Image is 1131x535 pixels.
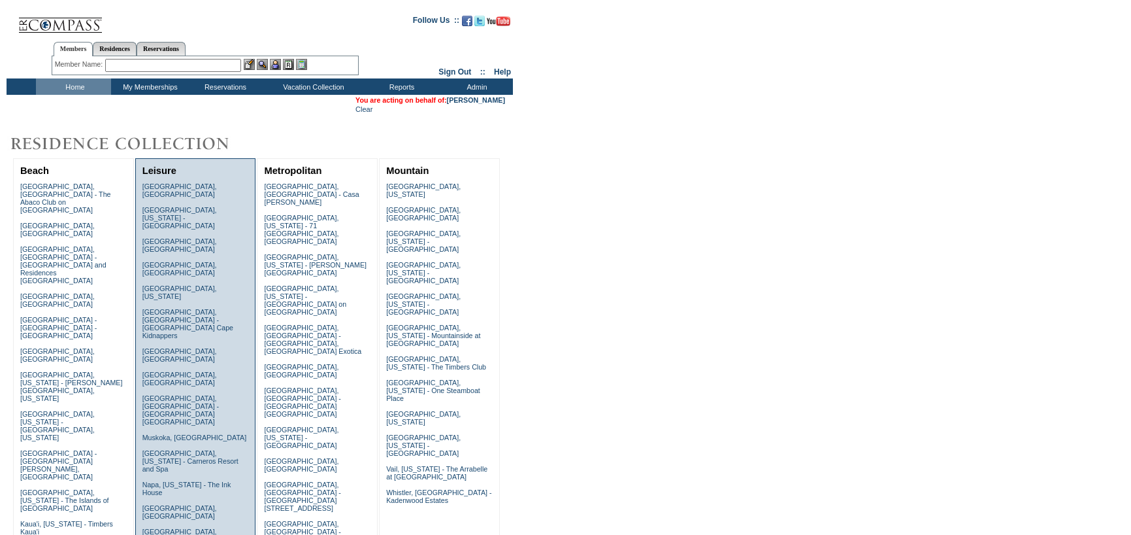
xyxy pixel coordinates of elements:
[386,465,487,481] a: Vail, [US_STATE] - The Arrabelle at [GEOGRAPHIC_DATA]
[386,355,486,371] a: [GEOGRAPHIC_DATA], [US_STATE] - The Timbers Club
[386,292,461,316] a: [GEOGRAPHIC_DATA], [US_STATE] - [GEOGRAPHIC_DATA]
[36,78,111,95] td: Home
[142,504,217,520] a: [GEOGRAPHIC_DATA], [GEOGRAPHIC_DATA]
[386,379,480,402] a: [GEOGRAPHIC_DATA], [US_STATE] - One Steamboat Place
[270,59,281,70] img: Impersonate
[20,245,107,285] a: [GEOGRAPHIC_DATA], [GEOGRAPHIC_DATA] - [GEOGRAPHIC_DATA] and Residences [GEOGRAPHIC_DATA]
[142,165,176,176] a: Leisure
[386,165,429,176] a: Mountain
[264,182,359,206] a: [GEOGRAPHIC_DATA], [GEOGRAPHIC_DATA] - Casa [PERSON_NAME]
[20,292,95,308] a: [GEOGRAPHIC_DATA], [GEOGRAPHIC_DATA]
[142,285,217,300] a: [GEOGRAPHIC_DATA], [US_STATE]
[7,131,261,157] img: Destinations by Exclusive Resorts
[480,67,485,77] span: ::
[462,16,472,26] img: Become our fan on Facebook
[20,347,95,363] a: [GEOGRAPHIC_DATA], [GEOGRAPHIC_DATA]
[93,42,137,56] a: Residences
[386,434,461,457] a: [GEOGRAPHIC_DATA], [US_STATE] - [GEOGRAPHIC_DATA]
[142,481,231,496] a: Napa, [US_STATE] - The Ink House
[111,78,186,95] td: My Memberships
[54,42,93,56] a: Members
[264,253,367,277] a: [GEOGRAPHIC_DATA], [US_STATE] - [PERSON_NAME][GEOGRAPHIC_DATA]
[20,182,111,214] a: [GEOGRAPHIC_DATA], [GEOGRAPHIC_DATA] - The Abaco Club on [GEOGRAPHIC_DATA]
[474,20,485,27] a: Follow us on Twitter
[142,347,217,363] a: [GEOGRAPHIC_DATA], [GEOGRAPHIC_DATA]
[386,182,461,198] a: [GEOGRAPHIC_DATA], [US_STATE]
[142,449,238,473] a: [GEOGRAPHIC_DATA], [US_STATE] - Carneros Resort and Spa
[386,261,461,285] a: [GEOGRAPHIC_DATA], [US_STATE] - [GEOGRAPHIC_DATA]
[264,387,340,418] a: [GEOGRAPHIC_DATA], [GEOGRAPHIC_DATA] - [GEOGRAPHIC_DATA] [GEOGRAPHIC_DATA]
[261,78,363,95] td: Vacation Collection
[283,59,294,70] img: Reservations
[20,222,95,237] a: [GEOGRAPHIC_DATA], [GEOGRAPHIC_DATA]
[487,20,510,27] a: Subscribe to our YouTube Channel
[142,237,217,253] a: [GEOGRAPHIC_DATA], [GEOGRAPHIC_DATA]
[447,96,505,104] a: [PERSON_NAME]
[487,16,510,26] img: Subscribe to our YouTube Channel
[244,59,255,70] img: b_edit.gif
[137,42,186,56] a: Reservations
[264,165,321,176] a: Metropolitan
[142,206,217,230] a: [GEOGRAPHIC_DATA], [US_STATE] - [GEOGRAPHIC_DATA]
[386,410,461,426] a: [GEOGRAPHIC_DATA], [US_STATE]
[264,457,338,473] a: [GEOGRAPHIC_DATA], [GEOGRAPHIC_DATA]
[20,449,97,481] a: [GEOGRAPHIC_DATA] - [GEOGRAPHIC_DATA][PERSON_NAME], [GEOGRAPHIC_DATA]
[257,59,268,70] img: View
[142,394,219,426] a: [GEOGRAPHIC_DATA], [GEOGRAPHIC_DATA] - [GEOGRAPHIC_DATA] [GEOGRAPHIC_DATA]
[386,230,461,253] a: [GEOGRAPHIC_DATA], [US_STATE] - [GEOGRAPHIC_DATA]
[264,363,338,379] a: [GEOGRAPHIC_DATA], [GEOGRAPHIC_DATA]
[20,165,49,176] a: Beach
[142,182,217,198] a: [GEOGRAPHIC_DATA], [GEOGRAPHIC_DATA]
[296,59,307,70] img: b_calculator.gif
[386,206,461,222] a: [GEOGRAPHIC_DATA], [GEOGRAPHIC_DATA]
[438,78,513,95] td: Admin
[462,20,472,27] a: Become our fan on Facebook
[355,105,372,113] a: Clear
[142,308,233,339] a: [GEOGRAPHIC_DATA], [GEOGRAPHIC_DATA] - [GEOGRAPHIC_DATA] Cape Kidnappers
[494,67,511,77] a: Help
[386,489,491,504] a: Whistler, [GEOGRAPHIC_DATA] - Kadenwood Estates
[20,316,97,339] a: [GEOGRAPHIC_DATA] - [GEOGRAPHIC_DATA] - [GEOGRAPHIC_DATA]
[20,410,95,441] a: [GEOGRAPHIC_DATA], [US_STATE] - [GEOGRAPHIC_DATA], [US_STATE]
[142,371,217,387] a: [GEOGRAPHIC_DATA], [GEOGRAPHIC_DATA]
[264,214,338,245] a: [GEOGRAPHIC_DATA], [US_STATE] - 71 [GEOGRAPHIC_DATA], [GEOGRAPHIC_DATA]
[20,371,123,402] a: [GEOGRAPHIC_DATA], [US_STATE] - [PERSON_NAME][GEOGRAPHIC_DATA], [US_STATE]
[474,16,485,26] img: Follow us on Twitter
[413,14,459,30] td: Follow Us ::
[438,67,471,77] a: Sign Out
[363,78,438,95] td: Reports
[355,96,505,104] span: You are acting on behalf of:
[20,489,109,512] a: [GEOGRAPHIC_DATA], [US_STATE] - The Islands of [GEOGRAPHIC_DATA]
[142,434,246,441] a: Muskoka, [GEOGRAPHIC_DATA]
[264,324,361,355] a: [GEOGRAPHIC_DATA], [GEOGRAPHIC_DATA] - [GEOGRAPHIC_DATA], [GEOGRAPHIC_DATA] Exotica
[386,324,480,347] a: [GEOGRAPHIC_DATA], [US_STATE] - Mountainside at [GEOGRAPHIC_DATA]
[18,7,103,33] img: Compass Home
[55,59,105,70] div: Member Name:
[264,285,346,316] a: [GEOGRAPHIC_DATA], [US_STATE] - [GEOGRAPHIC_DATA] on [GEOGRAPHIC_DATA]
[142,261,217,277] a: [GEOGRAPHIC_DATA], [GEOGRAPHIC_DATA]
[264,481,340,512] a: [GEOGRAPHIC_DATA], [GEOGRAPHIC_DATA] - [GEOGRAPHIC_DATA][STREET_ADDRESS]
[186,78,261,95] td: Reservations
[264,426,338,449] a: [GEOGRAPHIC_DATA], [US_STATE] - [GEOGRAPHIC_DATA]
